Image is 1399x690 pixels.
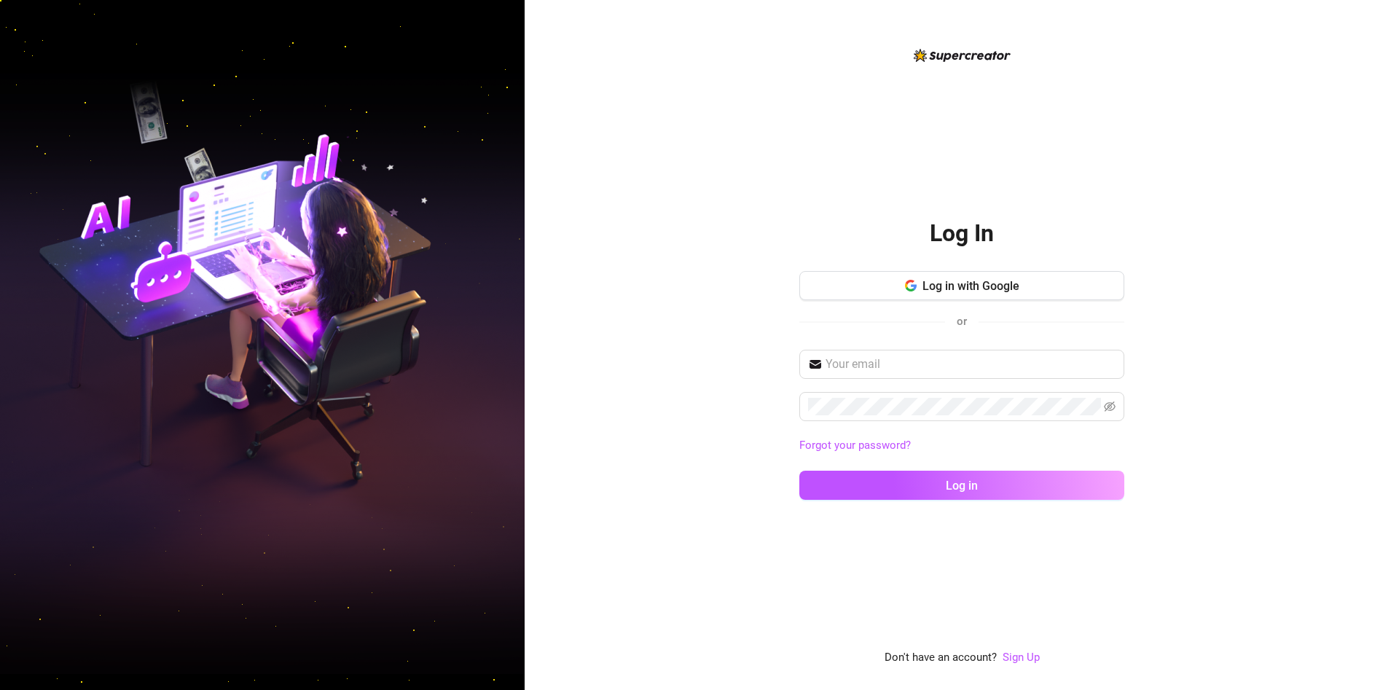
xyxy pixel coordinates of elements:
[1104,401,1116,412] span: eye-invisible
[1003,649,1040,667] a: Sign Up
[946,479,978,493] span: Log in
[826,356,1116,373] input: Your email
[799,271,1124,300] button: Log in with Google
[957,315,967,328] span: or
[922,279,1019,293] span: Log in with Google
[930,219,994,248] h2: Log In
[799,439,911,452] a: Forgot your password?
[914,49,1011,62] img: logo-BBDzfeDw.svg
[799,437,1124,455] a: Forgot your password?
[885,649,997,667] span: Don't have an account?
[1003,651,1040,664] a: Sign Up
[799,471,1124,500] button: Log in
